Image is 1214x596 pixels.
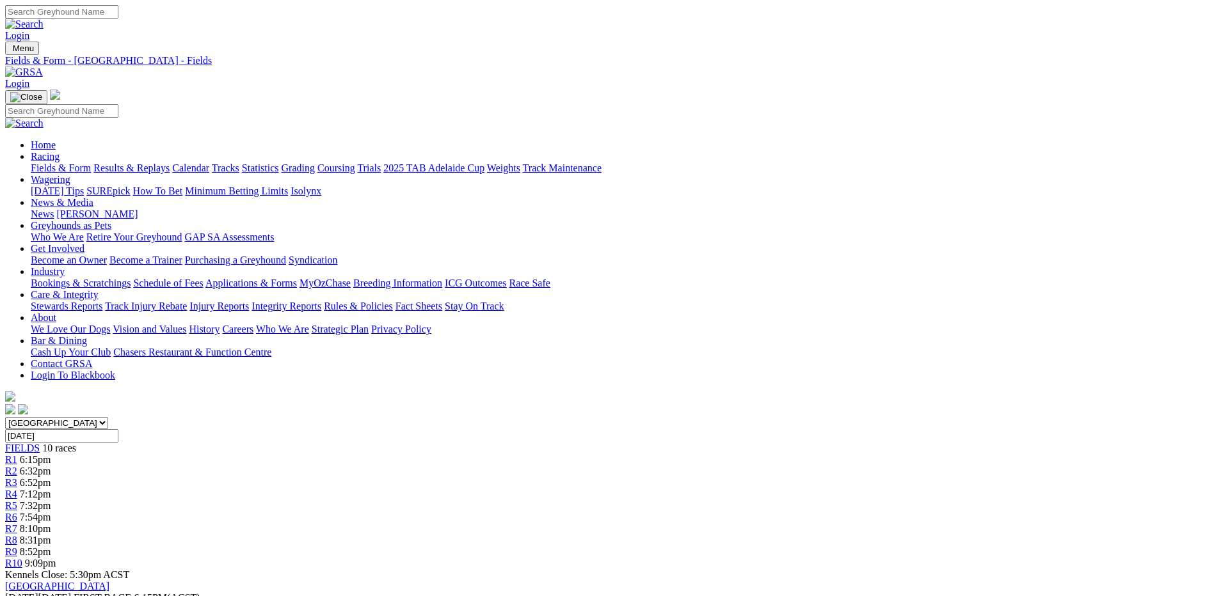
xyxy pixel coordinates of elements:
div: Greyhounds as Pets [31,231,1209,243]
a: 2025 TAB Adelaide Cup [383,162,484,173]
span: 8:10pm [20,523,51,534]
a: Fact Sheets [395,301,442,311]
a: Home [31,139,56,150]
div: News & Media [31,208,1209,220]
div: Get Involved [31,255,1209,266]
a: R7 [5,523,17,534]
a: Statistics [242,162,279,173]
a: Login [5,78,29,89]
input: Select date [5,429,118,443]
img: GRSA [5,67,43,78]
a: Bookings & Scratchings [31,278,131,288]
a: Weights [487,162,520,173]
a: Integrity Reports [252,301,321,311]
img: facebook.svg [5,404,15,414]
a: Industry [31,266,65,277]
a: R2 [5,466,17,476]
a: Track Maintenance [523,162,602,173]
img: Close [10,92,42,102]
a: Results & Replays [93,162,170,173]
span: 7:54pm [20,512,51,522]
a: Trials [357,162,381,173]
a: R6 [5,512,17,522]
a: Chasers Restaurant & Function Centre [113,347,271,357]
span: R3 [5,477,17,488]
span: 9:09pm [25,558,56,569]
a: Careers [222,324,253,334]
a: R8 [5,535,17,545]
div: Care & Integrity [31,301,1209,312]
a: R1 [5,454,17,465]
a: Injury Reports [189,301,249,311]
div: Wagering [31,185,1209,197]
a: Login [5,30,29,41]
a: [PERSON_NAME] [56,208,138,219]
a: MyOzChase [300,278,351,288]
a: News & Media [31,197,93,208]
a: SUREpick [86,185,130,196]
a: Greyhounds as Pets [31,220,111,231]
a: R5 [5,500,17,511]
a: Contact GRSA [31,358,92,369]
span: Menu [13,43,34,53]
a: Stewards Reports [31,301,102,311]
a: Login To Blackbook [31,370,115,380]
a: Become a Trainer [109,255,182,265]
input: Search [5,5,118,19]
a: Breeding Information [353,278,442,288]
button: Toggle navigation [5,90,47,104]
span: 8:52pm [20,546,51,557]
a: Fields & Form [31,162,91,173]
a: R9 [5,546,17,557]
a: Fields & Form - [GEOGRAPHIC_DATA] - Fields [5,55,1209,67]
a: R4 [5,489,17,499]
img: Search [5,19,44,30]
a: ICG Outcomes [445,278,506,288]
a: Care & Integrity [31,289,99,300]
a: Schedule of Fees [133,278,203,288]
img: logo-grsa-white.png [50,90,60,100]
a: Coursing [317,162,355,173]
span: 8:31pm [20,535,51,545]
span: 6:32pm [20,466,51,476]
div: About [31,324,1209,335]
a: How To Bet [133,185,183,196]
a: GAP SA Assessments [185,231,275,242]
a: R10 [5,558,22,569]
div: Racing [31,162,1209,174]
a: Track Injury Rebate [105,301,187,311]
a: News [31,208,54,219]
div: Bar & Dining [31,347,1209,358]
a: Purchasing a Greyhound [185,255,286,265]
span: Kennels Close: 5:30pm ACST [5,569,129,580]
a: Get Involved [31,243,84,254]
a: [DATE] Tips [31,185,84,196]
a: Isolynx [291,185,321,196]
span: 6:52pm [20,477,51,488]
a: Cash Up Your Club [31,347,111,357]
div: Industry [31,278,1209,289]
a: Who We Are [31,231,84,242]
span: 6:15pm [20,454,51,465]
img: twitter.svg [18,404,28,414]
a: Become an Owner [31,255,107,265]
span: FIELDS [5,443,40,453]
a: Stay On Track [445,301,504,311]
a: [GEOGRAPHIC_DATA] [5,581,109,592]
a: Tracks [212,162,239,173]
a: Wagering [31,174,70,185]
a: Privacy Policy [371,324,431,334]
a: Applications & Forms [205,278,297,288]
a: Minimum Betting Limits [185,185,288,196]
input: Search [5,104,118,118]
